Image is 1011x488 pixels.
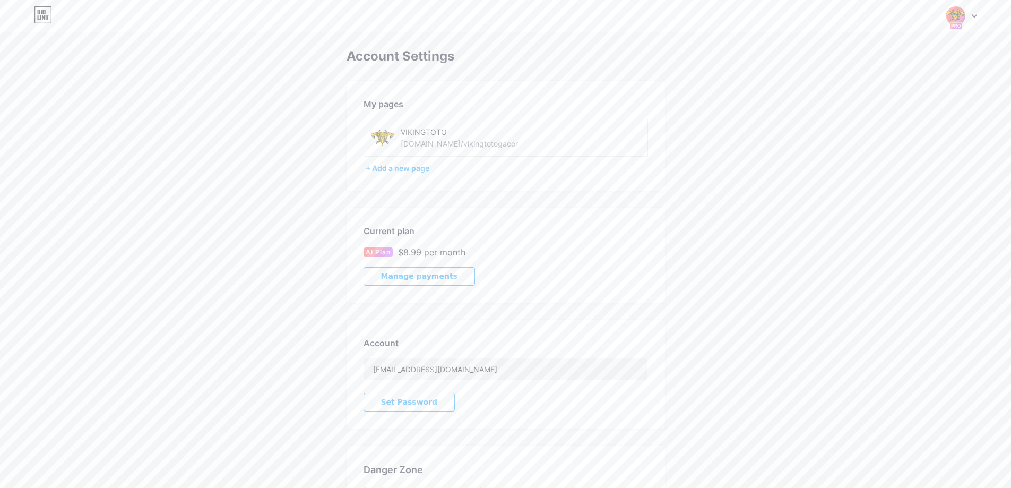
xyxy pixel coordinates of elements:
div: + Add a new page [366,163,648,174]
div: Account [364,337,648,349]
div: $8.99 per month [398,246,465,259]
div: Current plan [364,225,648,237]
div: Account Settings [347,49,665,64]
div: [DOMAIN_NAME]/vikingtotogacor [401,138,518,149]
div: My pages [364,98,648,110]
input: Email [364,358,647,380]
img: viking toto [946,6,966,26]
button: Manage payments [364,267,475,286]
img: vikingtotogacor [370,126,394,150]
div: VIKINGTOTO [401,126,551,138]
button: Set Password [364,393,455,412]
span: AI Plan [366,247,391,257]
span: Set Password [381,398,438,407]
span: Manage payments [381,272,457,281]
div: Danger Zone [364,463,648,477]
